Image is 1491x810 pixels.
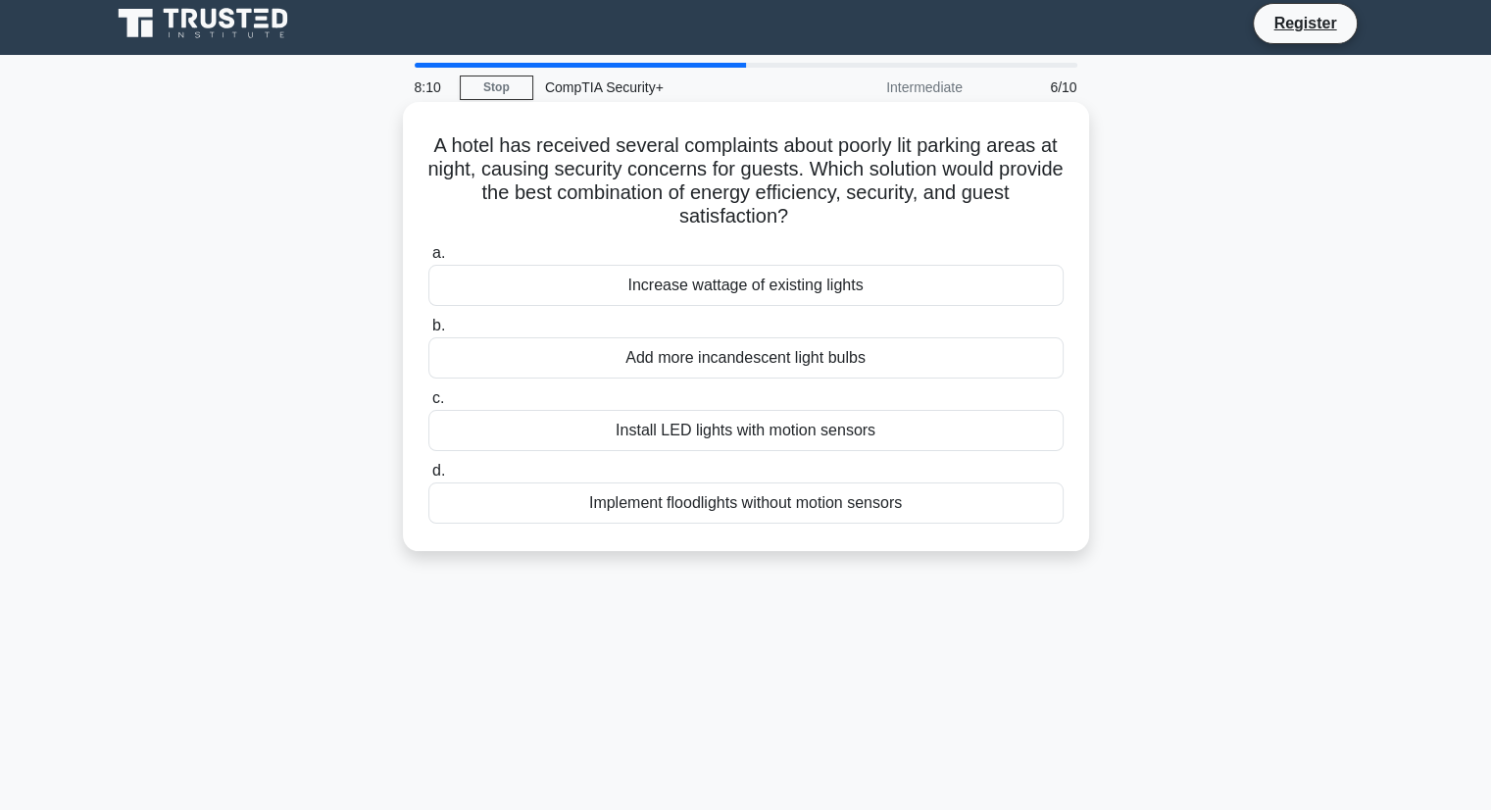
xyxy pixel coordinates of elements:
div: 6/10 [974,68,1089,107]
div: Increase wattage of existing lights [428,265,1064,306]
div: Implement floodlights without motion sensors [428,482,1064,524]
div: 8:10 [403,68,460,107]
h5: A hotel has received several complaints about poorly lit parking areas at night, causing security... [426,133,1066,229]
a: Stop [460,76,533,100]
span: d. [432,462,445,479]
span: c. [432,389,444,406]
span: b. [432,317,445,333]
a: Register [1262,11,1348,35]
div: Add more incandescent light bulbs [428,337,1064,379]
div: Intermediate [803,68,974,107]
div: Install LED lights with motion sensors [428,410,1064,451]
span: a. [432,244,445,261]
div: CompTIA Security+ [533,68,803,107]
